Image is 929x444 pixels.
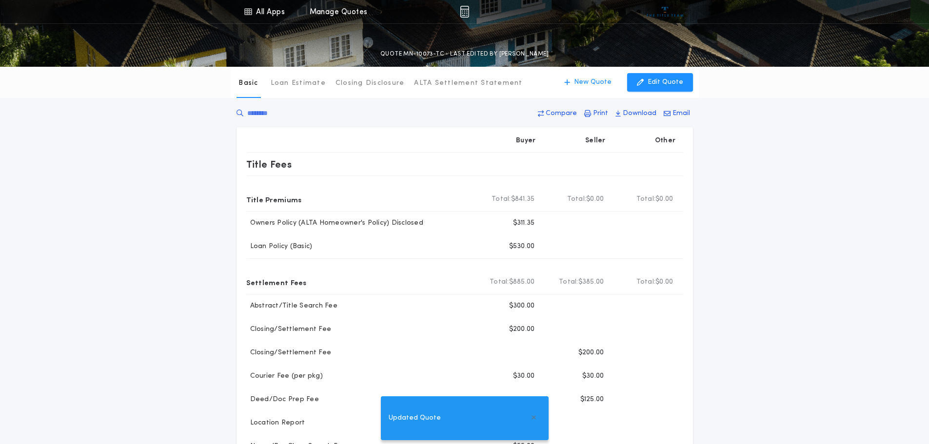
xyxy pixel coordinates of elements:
[578,277,604,287] span: $385.00
[513,218,535,228] p: $311.35
[647,7,683,17] img: vs-icon
[246,274,307,290] p: Settlement Fees
[509,325,535,334] p: $200.00
[246,242,313,251] p: Loan Policy (Basic)
[585,136,606,146] p: Seller
[581,105,611,122] button: Print
[414,78,522,88] p: ALTA Settlement Statement
[546,109,577,118] p: Compare
[661,105,693,122] button: Email
[654,136,675,146] p: Other
[655,277,673,287] span: $0.00
[554,73,621,92] button: New Quote
[509,277,535,287] span: $885.00
[492,194,511,204] b: Total:
[655,194,673,204] span: $0.00
[578,348,604,358] p: $200.00
[460,6,469,18] img: img
[559,277,578,287] b: Total:
[509,242,535,251] p: $530.00
[246,371,323,381] p: Courier Fee (per pkg)
[636,194,656,204] b: Total:
[246,348,332,358] p: Closing/Settlement Fee
[389,413,441,424] span: Updated Quote
[516,136,535,146] p: Buyer
[246,218,423,228] p: Owners Policy (ALTA Homeowner's Policy) Disclosed
[238,78,258,88] p: Basic
[246,325,332,334] p: Closing/Settlement Fee
[574,77,612,87] p: New Quote
[509,301,535,311] p: $300.00
[613,105,659,122] button: Download
[648,77,683,87] p: Edit Quote
[380,49,549,59] p: QUOTE MN-10073-TC - LAST EDITED BY [PERSON_NAME]
[246,192,302,207] p: Title Premiums
[535,105,580,122] button: Compare
[627,73,693,92] button: Edit Quote
[246,301,337,311] p: Abstract/Title Search Fee
[586,194,604,204] span: $0.00
[490,277,509,287] b: Total:
[336,78,405,88] p: Closing Disclosure
[513,371,535,381] p: $30.00
[567,194,587,204] b: Total:
[246,156,292,172] p: Title Fees
[582,371,604,381] p: $30.00
[511,194,535,204] span: $841.35
[593,109,608,118] p: Print
[636,277,656,287] b: Total:
[672,109,690,118] p: Email
[623,109,656,118] p: Download
[271,78,326,88] p: Loan Estimate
